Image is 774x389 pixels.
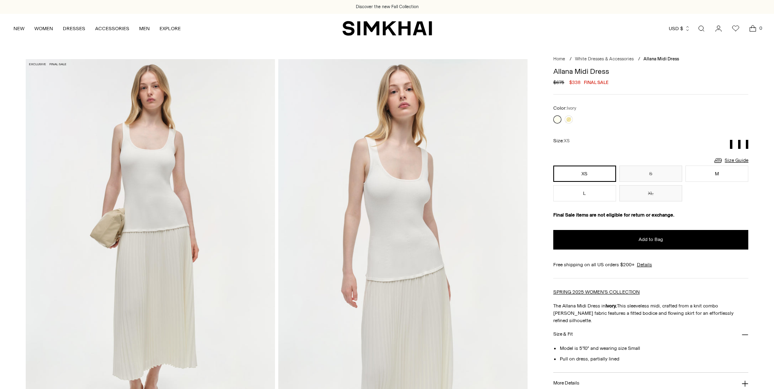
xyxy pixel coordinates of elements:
[569,79,581,86] span: $338
[553,212,674,218] strong: Final Sale items are not eligible for return or exchange.
[553,302,749,324] p: The Allana Midi Dress in This sleeveless midi, crafted from a knit combo [PERSON_NAME] fabric fea...
[643,56,679,62] span: Allana Midi Dress
[605,303,617,309] strong: Ivory.
[685,166,748,182] button: M
[160,20,181,38] a: EXPLORE
[713,155,748,166] a: Size Guide
[553,79,564,86] s: $675
[564,138,570,144] span: XS
[13,20,24,38] a: NEW
[553,104,576,112] label: Color:
[745,20,761,37] a: Open cart modal
[553,166,616,182] button: XS
[553,261,749,268] div: Free shipping on all US orders $200+
[356,4,419,10] a: Discover the new Fall Collection
[710,20,727,37] a: Go to the account page
[553,230,749,250] button: Add to Bag
[553,56,749,63] nav: breadcrumbs
[553,137,570,145] label: Size:
[553,324,749,345] button: Size & Fit
[560,345,749,352] li: Model is 5'10" and wearing size Small
[342,20,432,36] a: SIMKHAI
[637,261,652,268] a: Details
[570,56,572,63] div: /
[727,20,744,37] a: Wishlist
[619,166,682,182] button: S
[63,20,85,38] a: DRESSES
[553,185,616,201] button: L
[757,24,764,32] span: 0
[575,56,634,62] a: White Dresses & Accessories
[553,68,749,75] h1: Allana Midi Dress
[693,20,710,37] a: Open search modal
[567,106,576,111] span: Ivory
[639,236,663,243] span: Add to Bag
[553,380,579,386] h3: More Details
[553,289,640,295] a: SPRING 2025 WOMEN'S COLLECTION
[34,20,53,38] a: WOMEN
[560,355,749,362] li: Pull on dress, partially lined
[619,185,682,201] button: XL
[669,20,690,38] button: USD $
[638,56,640,63] div: /
[95,20,129,38] a: ACCESSORIES
[139,20,150,38] a: MEN
[553,332,573,337] h3: Size & Fit
[553,56,565,62] a: Home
